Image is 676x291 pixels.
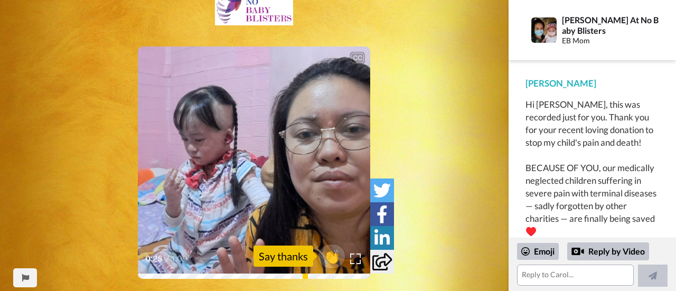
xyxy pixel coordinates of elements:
[318,248,345,265] span: 👏
[562,36,659,45] div: EB Mom
[253,246,313,267] div: Say thanks
[562,15,659,35] div: [PERSON_NAME] At No Baby Blisters
[145,252,164,265] span: 0:25
[571,245,584,258] div: Reply by Video
[350,254,361,264] img: Full screen
[318,245,345,268] button: 👏
[517,243,559,260] div: Emoji
[172,252,190,265] span: 1:09
[351,53,364,63] div: CC
[567,242,649,260] div: Reply by Video
[525,77,659,90] div: [PERSON_NAME]
[525,98,659,238] div: Hi [PERSON_NAME], this was recorded just for you. Thank you for your recent loving donation to st...
[166,252,170,265] span: /
[531,17,557,43] img: Profile Image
